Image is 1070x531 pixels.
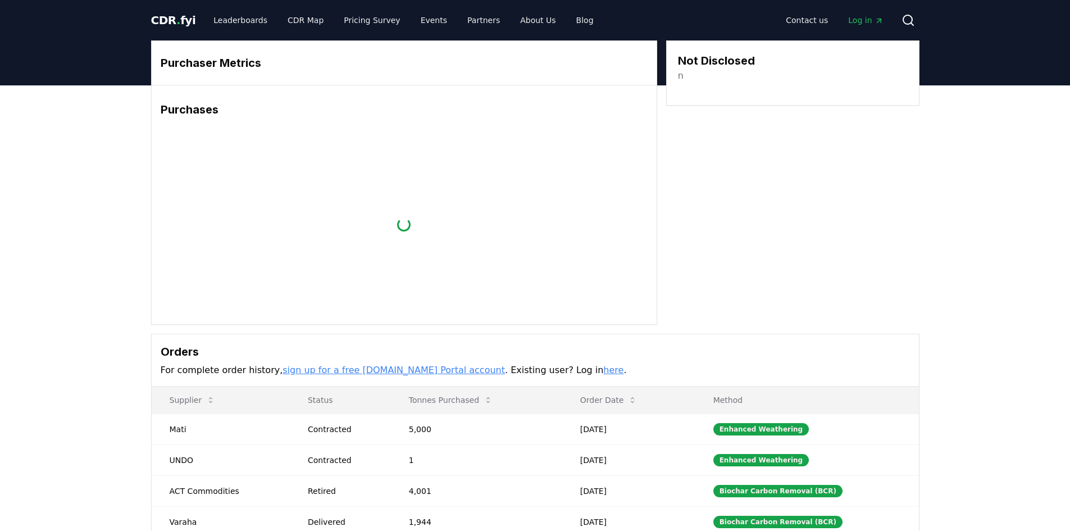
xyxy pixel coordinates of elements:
td: 1 [391,444,562,475]
td: Mati [152,414,290,444]
span: CDR fyi [151,13,196,27]
div: Delivered [308,516,382,528]
div: Retired [308,485,382,497]
nav: Main [204,10,602,30]
div: Enhanced Weathering [713,423,809,435]
h3: Not Disclosed [678,52,755,69]
td: [DATE] [562,444,695,475]
div: loading [396,216,412,232]
p: For complete order history, . Existing user? Log in . [161,364,910,377]
nav: Main [777,10,892,30]
td: 5,000 [391,414,562,444]
a: Partners [458,10,509,30]
a: Pricing Survey [335,10,409,30]
div: Contracted [308,424,382,435]
td: ACT Commodities [152,475,290,506]
td: [DATE] [562,475,695,506]
a: Blog [567,10,603,30]
span: Log in [848,15,883,26]
td: UNDO [152,444,290,475]
td: [DATE] [562,414,695,444]
a: Log in [839,10,892,30]
button: Order Date [571,389,646,411]
h3: Orders [161,343,910,360]
a: here [603,365,623,375]
button: Supplier [161,389,225,411]
div: Contracted [308,455,382,466]
a: About Us [511,10,564,30]
a: sign up for a free [DOMAIN_NAME] Portal account [283,365,505,375]
a: Contact us [777,10,837,30]
div: Enhanced Weathering [713,454,809,466]
h3: Purchases [161,101,648,118]
div: Biochar Carbon Removal (BCR) [713,485,843,497]
td: 4,001 [391,475,562,506]
a: Events [412,10,456,30]
button: Tonnes Purchased [400,389,502,411]
a: Leaderboards [204,10,276,30]
a: CDR.fyi [151,12,196,28]
p: Method [704,394,910,406]
p: Status [299,394,382,406]
a: CDR Map [279,10,333,30]
span: . [176,13,180,27]
h3: Purchaser Metrics [161,55,648,71]
a: n [678,69,684,83]
div: Biochar Carbon Removal (BCR) [713,516,843,528]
